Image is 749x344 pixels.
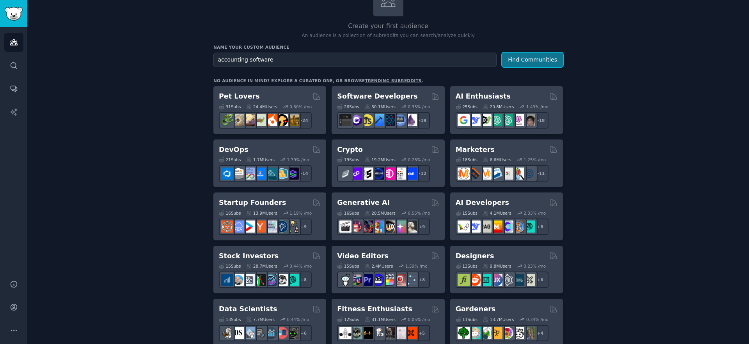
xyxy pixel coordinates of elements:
[287,114,299,126] img: dogbreed
[361,221,373,233] img: deepdream
[458,274,470,286] img: typography
[254,114,266,126] img: turtle
[350,114,362,126] img: csharp
[243,274,255,286] img: Forex
[405,221,417,233] img: DreamBooth
[512,221,524,233] img: llmops
[408,157,430,162] div: 0.26 % /mo
[523,274,535,286] img: UX_Design
[408,104,430,109] div: 0.35 % /mo
[219,157,241,162] div: 21 Sub s
[456,210,477,216] div: 15 Sub s
[276,114,288,126] img: PetAdvice
[523,327,535,339] img: GardenersWorld
[501,274,513,286] img: userexperience
[372,114,384,126] img: iOSProgramming
[532,219,548,235] div: + 8
[243,327,255,339] img: statistics
[339,221,351,233] img: aivideo
[383,274,395,286] img: finalcutpro
[512,327,524,339] img: UrbanGardening
[394,327,406,339] img: physicaltherapy
[289,104,312,109] div: 0.60 % /mo
[456,251,494,261] h2: Designers
[456,317,477,322] div: 11 Sub s
[246,157,275,162] div: 1.7M Users
[456,304,496,314] h2: Gardeners
[408,210,430,216] div: 0.55 % /mo
[219,104,241,109] div: 31 Sub s
[295,325,312,341] div: + 6
[394,274,406,286] img: Youtubevideo
[337,104,359,109] div: 26 Sub s
[254,274,266,286] img: Trading
[490,168,502,180] img: Emailmarketing
[219,263,241,269] div: 15 Sub s
[405,327,417,339] img: personaltraining
[456,157,477,162] div: 18 Sub s
[479,327,492,339] img: SavageGarden
[337,145,363,155] h2: Crypto
[246,263,277,269] div: 28.7M Users
[523,221,535,233] img: AIDevelopersSociety
[523,114,535,126] img: ArtificalIntelligence
[287,327,299,339] img: data
[232,168,244,180] img: AWS_Certified_Experts
[365,263,393,269] div: 2.4M Users
[213,78,423,83] div: No audience in mind? Explore a curated one, or browse .
[361,327,373,339] img: workout
[490,114,502,126] img: chatgpt_promptDesign
[532,272,548,288] div: + 6
[361,114,373,126] img: learnjavascript
[483,104,514,109] div: 20.8M Users
[501,327,513,339] img: flowers
[287,168,299,180] img: PlatformEngineers
[246,104,277,109] div: 24.4M Users
[219,198,286,208] h2: Startup Founders
[526,317,548,322] div: 0.34 % /mo
[405,114,417,126] img: elixir
[483,263,511,269] div: 9.8M Users
[490,221,502,233] img: MistralAI
[337,210,359,216] div: 16 Sub s
[339,114,351,126] img: software
[394,114,406,126] img: AskComputerScience
[501,168,513,180] img: googleads
[337,92,417,101] h2: Software Developers
[265,327,277,339] img: analytics
[458,114,470,126] img: GoogleGeminiAI
[383,221,395,233] img: FluxAI
[458,221,470,233] img: LangChain
[350,221,362,233] img: dalle2
[469,274,481,286] img: logodesign
[502,53,563,67] button: Find Communities
[221,327,233,339] img: MachineLearning
[287,274,299,286] img: technicalanalysis
[372,168,384,180] img: web3
[243,221,255,233] img: startup
[483,317,514,322] div: 13.7M Users
[219,317,241,322] div: 13 Sub s
[246,210,277,216] div: 13.9M Users
[295,165,312,182] div: + 14
[276,168,288,180] img: aws_cdk
[337,251,389,261] h2: Video Editors
[490,327,502,339] img: GardeningUK
[532,165,548,182] div: + 11
[219,251,279,261] h2: Stock Investors
[365,78,421,83] a: trending subreddits
[479,114,492,126] img: AItoolsCatalog
[456,145,495,155] h2: Marketers
[213,32,563,39] p: An audience is a collection of subreddits you can search/analyze quickly
[221,168,233,180] img: azuredevops
[372,327,384,339] img: weightroom
[232,221,244,233] img: SaaS
[365,104,396,109] div: 30.1M Users
[405,274,417,286] img: postproduction
[372,274,384,286] img: VideoEditors
[232,327,244,339] img: datascience
[501,221,513,233] img: OpenSourceAI
[287,317,309,322] div: 0.44 % /mo
[295,272,312,288] div: + 8
[383,327,395,339] img: fitness30plus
